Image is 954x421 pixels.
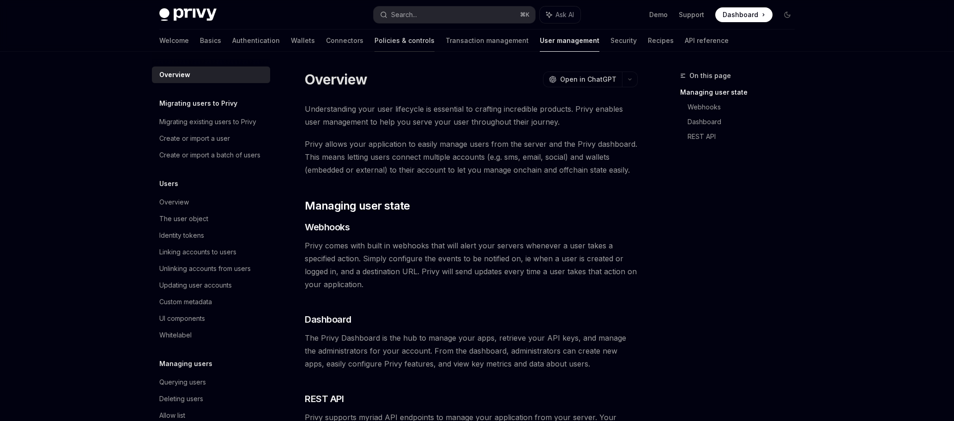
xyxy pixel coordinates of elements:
div: Identity tokens [159,230,204,241]
a: Deleting users [152,391,270,407]
a: Overview [152,66,270,83]
a: Transaction management [446,30,529,52]
a: Create or import a user [152,130,270,147]
a: Updating user accounts [152,277,270,294]
a: Wallets [291,30,315,52]
span: Ask AI [555,10,574,19]
button: Toggle dark mode [780,7,795,22]
a: Migrating existing users to Privy [152,114,270,130]
div: Allow list [159,410,185,421]
a: REST API [688,129,802,144]
span: Privy allows your application to easily manage users from the server and the Privy dashboard. Thi... [305,138,638,176]
span: Understanding your user lifecycle is essential to crafting incredible products. Privy enables use... [305,102,638,128]
button: Open in ChatGPT [543,72,622,87]
a: Policies & controls [374,30,435,52]
div: Querying users [159,377,206,388]
span: Dashboard [723,10,758,19]
div: Create or import a user [159,133,230,144]
span: The Privy Dashboard is the hub to manage your apps, retrieve your API keys, and manage the admini... [305,331,638,370]
img: dark logo [159,8,217,21]
h5: Managing users [159,358,212,369]
div: Deleting users [159,393,203,404]
div: Updating user accounts [159,280,232,291]
div: Whitelabel [159,330,192,341]
div: Linking accounts to users [159,247,236,258]
button: Search...⌘K [374,6,535,23]
a: Security [610,30,637,52]
span: Dashboard [305,313,351,326]
span: Managing user state [305,198,410,213]
a: Create or import a batch of users [152,147,270,163]
a: Dashboard [715,7,773,22]
span: Webhooks [305,221,350,234]
h5: Migrating users to Privy [159,98,237,109]
h5: Users [159,178,178,189]
a: Basics [200,30,221,52]
a: Querying users [152,374,270,391]
a: Unlinking accounts from users [152,260,270,277]
a: Authentication [232,30,280,52]
a: Whitelabel [152,327,270,343]
div: The user object [159,213,208,224]
span: REST API [305,392,344,405]
a: UI components [152,310,270,327]
a: Custom metadata [152,294,270,310]
a: Demo [649,10,668,19]
div: UI components [159,313,205,324]
div: Migrating existing users to Privy [159,116,256,127]
a: The user object [152,210,270,227]
a: Identity tokens [152,227,270,244]
a: Linking accounts to users [152,244,270,260]
div: Search... [391,9,417,20]
button: Ask AI [540,6,580,23]
a: API reference [685,30,729,52]
span: Open in ChatGPT [560,75,616,84]
a: Welcome [159,30,189,52]
a: Dashboard [688,114,802,129]
a: Connectors [326,30,363,52]
div: Overview [159,197,189,208]
span: Privy comes with built in webhooks that will alert your servers whenever a user takes a specified... [305,239,638,291]
a: User management [540,30,599,52]
h1: Overview [305,71,367,88]
span: ⌘ K [520,11,530,18]
div: Unlinking accounts from users [159,263,251,274]
div: Custom metadata [159,296,212,307]
a: Recipes [648,30,674,52]
a: Overview [152,194,270,210]
a: Managing user state [680,85,802,100]
a: Support [679,10,704,19]
span: On this page [689,70,731,81]
div: Create or import a batch of users [159,150,260,161]
div: Overview [159,69,190,80]
a: Webhooks [688,100,802,114]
